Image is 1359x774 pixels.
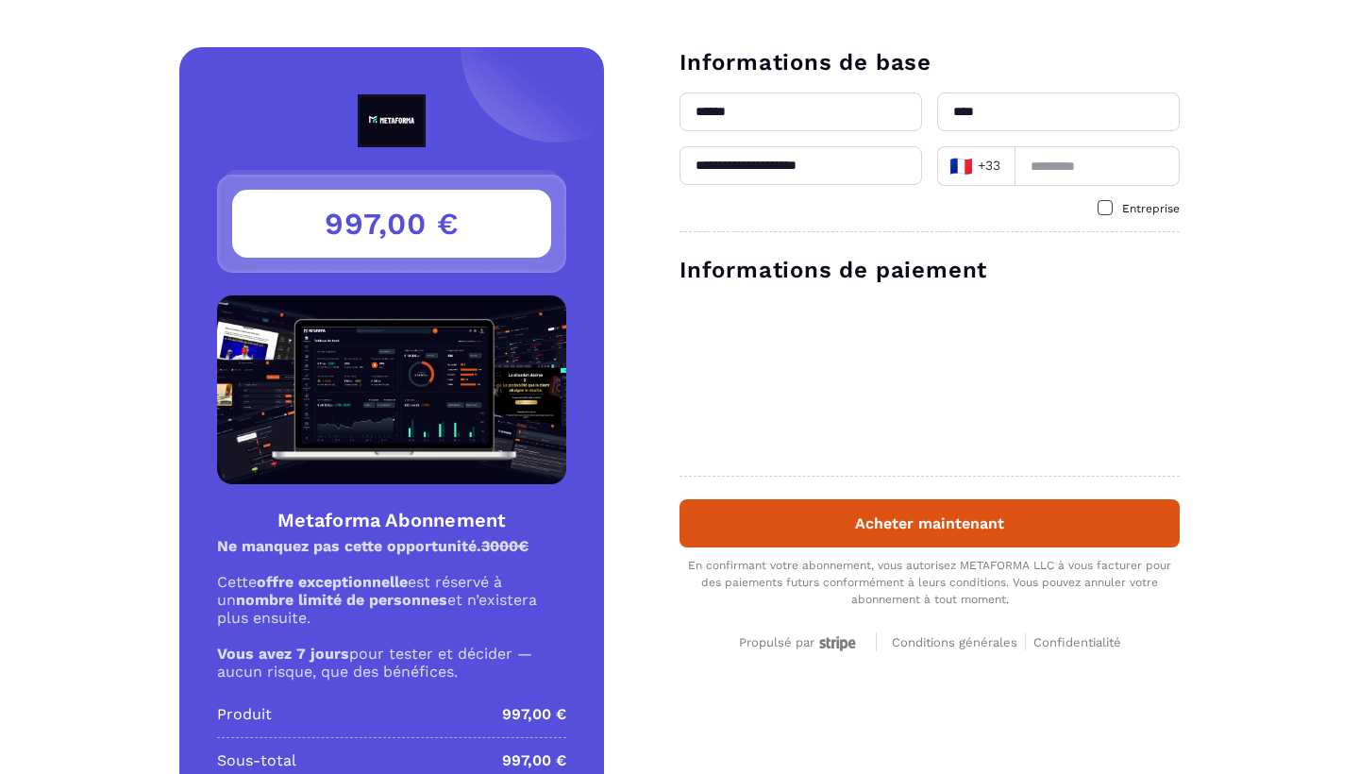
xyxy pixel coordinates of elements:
p: Sous-total [217,749,296,772]
span: +33 [949,153,1002,179]
strong: Vous avez 7 jours [217,645,349,663]
div: Propulsé par [739,635,861,651]
a: Confidentialité [1033,632,1121,650]
span: Entreprise [1122,202,1180,215]
img: Product Image [217,295,566,484]
strong: nombre limité de personnes [236,591,447,609]
div: En confirmant votre abonnement, vous autorisez METAFORMA LLC à vous facturer pour des paiements f... [679,557,1180,608]
span: Confidentialité [1033,635,1121,649]
p: pour tester et décider — aucun risque, que des bénéfices. [217,645,566,681]
img: logo [314,94,469,147]
h3: Informations de base [679,47,1180,77]
p: Cette est réservé à un et n’existera plus ensuite. [217,573,566,627]
a: Propulsé par [739,632,861,650]
iframe: Cadre de saisie sécurisé pour le paiement [676,296,1183,457]
h4: Metaforma Abonnement [217,507,566,533]
strong: Ne manquez pas cette opportunité. [217,537,528,555]
span: Conditions générales [892,635,1017,649]
p: Produit [217,703,272,726]
button: Acheter maintenant [679,499,1180,547]
p: 997,00 € [502,703,566,726]
p: 997,00 € [502,749,566,772]
span: 🇫🇷 [949,153,973,179]
a: Conditions générales [892,632,1026,650]
input: Search for option [1006,152,1009,180]
h3: 997,00 € [232,190,551,258]
s: 3000€ [481,537,528,555]
div: Search for option [937,146,1015,186]
strong: offre exceptionnelle [257,573,408,591]
h3: Informations de paiement [679,255,1180,285]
